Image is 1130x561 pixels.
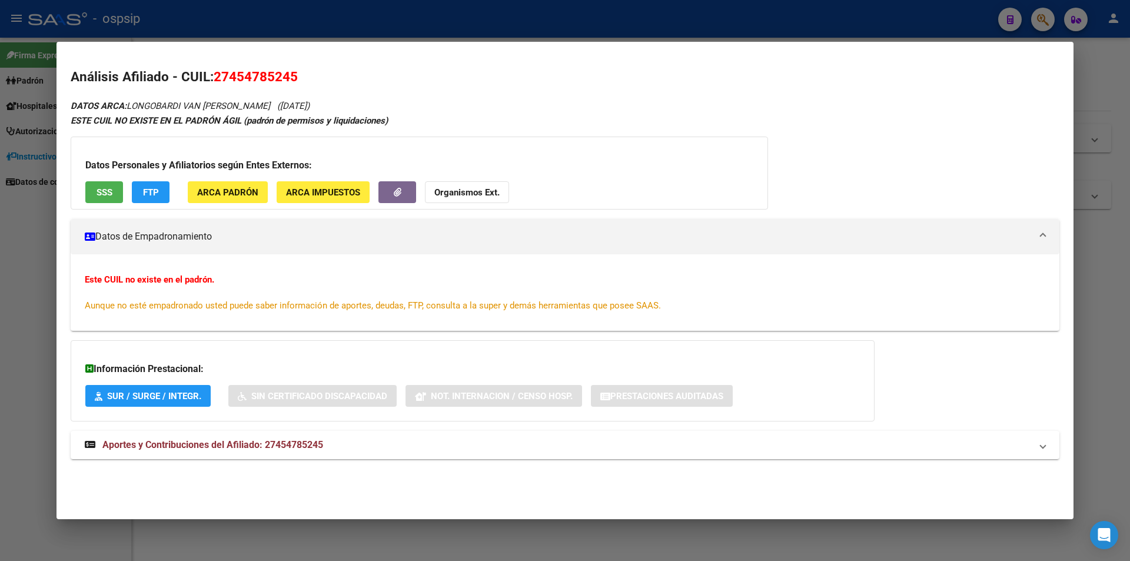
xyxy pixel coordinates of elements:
strong: Organismos Ext. [434,187,500,198]
mat-panel-title: Datos de Empadronamiento [85,230,1031,244]
button: Prestaciones Auditadas [591,385,733,407]
mat-expansion-panel-header: Aportes y Contribuciones del Afiliado: 27454785245 [71,431,1059,459]
h2: Análisis Afiliado - CUIL: [71,67,1059,87]
button: Sin Certificado Discapacidad [228,385,397,407]
strong: DATOS ARCA: [71,101,127,111]
button: ARCA Padrón [188,181,268,203]
span: 27454785245 [214,69,298,84]
span: ARCA Padrón [197,187,258,198]
div: Open Intercom Messenger [1090,521,1118,549]
button: SUR / SURGE / INTEGR. [85,385,211,407]
span: SUR / SURGE / INTEGR. [107,391,201,401]
button: Not. Internacion / Censo Hosp. [406,385,582,407]
span: Aportes y Contribuciones del Afiliado: 27454785245 [102,439,323,450]
span: Prestaciones Auditadas [610,391,723,401]
strong: ESTE CUIL NO EXISTE EN EL PADRÓN ÁGIL (padrón de permisos y liquidaciones) [71,115,388,126]
h3: Información Prestacional: [85,362,860,376]
strong: Este CUIL no existe en el padrón. [85,274,214,285]
span: ARCA Impuestos [286,187,360,198]
div: Datos de Empadronamiento [71,254,1059,331]
button: SSS [85,181,123,203]
span: FTP [143,187,159,198]
h3: Datos Personales y Afiliatorios según Entes Externos: [85,158,753,172]
button: ARCA Impuestos [277,181,370,203]
button: FTP [132,181,169,203]
span: SSS [97,187,112,198]
span: Aunque no esté empadronado usted puede saber información de aportes, deudas, FTP, consulta a la s... [85,300,661,311]
mat-expansion-panel-header: Datos de Empadronamiento [71,219,1059,254]
span: Sin Certificado Discapacidad [251,391,387,401]
span: Not. Internacion / Censo Hosp. [431,391,573,401]
button: Organismos Ext. [425,181,509,203]
span: ([DATE]) [277,101,310,111]
span: LONGOBARDI VAN [PERSON_NAME] [71,101,270,111]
